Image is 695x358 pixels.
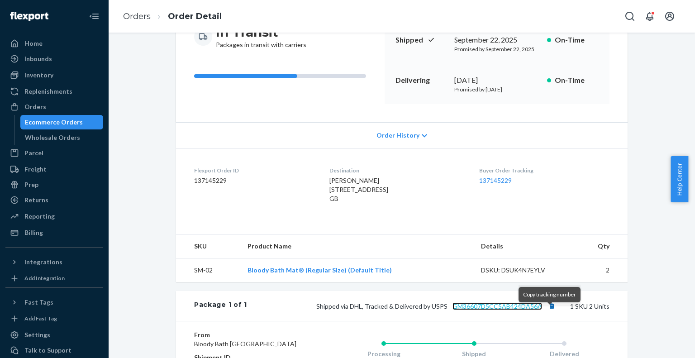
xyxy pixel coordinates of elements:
a: Inbounds [5,52,103,66]
dt: Destination [329,167,464,174]
a: Prep [5,177,103,192]
dd: 137145229 [194,176,315,185]
p: Promised by [DATE] [454,86,540,93]
p: Delivering [395,75,447,86]
a: Add Fast Tag [5,313,103,324]
div: Ecommerce Orders [25,118,83,127]
th: Qty [573,234,628,258]
a: Billing [5,225,103,240]
span: Bloody Bath [GEOGRAPHIC_DATA] [194,340,296,348]
dt: Buyer Order Tracking [479,167,609,174]
button: Integrations [5,255,103,269]
div: DSKU: DSUK4N7EYLV [481,266,566,275]
div: September 22, 2025 [454,35,540,45]
p: On-Time [555,75,599,86]
a: Bloody Bath Mat® (Regular Size) (Default Title) [248,266,392,274]
th: Details [474,234,573,258]
span: Order History [376,131,419,140]
dt: From [194,330,302,339]
p: Promised by September 22, 2025 [454,45,540,53]
div: Inventory [24,71,53,80]
a: GM36607D5CC5AB424DA56A [452,302,542,310]
a: Home [5,36,103,51]
div: Talk to Support [24,346,71,355]
div: Reporting [24,212,55,221]
a: Order Detail [168,11,222,21]
div: Settings [24,330,50,339]
td: 2 [573,258,628,282]
div: Returns [24,196,48,205]
a: Ecommerce Orders [20,115,104,129]
div: Add Integration [24,274,65,282]
div: Orders [24,102,46,111]
span: [PERSON_NAME] [STREET_ADDRESS] GB [329,177,388,202]
button: Open account menu [661,7,679,25]
a: 137145229 [479,177,512,184]
a: Replenishments [5,84,103,99]
div: Replenishments [24,87,72,96]
div: 1 SKU 2 Units [247,300,609,312]
a: Parcel [5,146,103,160]
button: Help Center [671,156,688,202]
div: Parcel [24,148,43,158]
div: [DATE] [454,75,540,86]
button: Close Navigation [85,7,103,25]
div: Wholesale Orders [25,133,80,142]
span: Shipped via DHL, Tracked & Delivered by USPS [316,302,557,310]
a: Orders [123,11,151,21]
a: Returns [5,193,103,207]
div: Prep [24,180,38,189]
dt: Flexport Order ID [194,167,315,174]
button: Open notifications [641,7,659,25]
ol: breadcrumbs [116,3,229,30]
a: Reporting [5,209,103,224]
div: Add Fast Tag [24,315,57,322]
a: Freight [5,162,103,177]
div: Integrations [24,258,62,267]
p: On-Time [555,35,599,45]
div: Home [24,39,43,48]
button: Open Search Box [621,7,639,25]
div: Billing [24,228,43,237]
a: Wholesale Orders [20,130,104,145]
a: Orders [5,100,103,114]
th: Product Name [240,234,474,258]
img: Flexport logo [10,12,48,21]
th: SKU [176,234,240,258]
td: SM-02 [176,258,240,282]
div: Freight [24,165,47,174]
p: Shipped [395,35,447,45]
div: Packages in transit with carriers [216,24,306,49]
div: Fast Tags [24,298,53,307]
a: Add Integration [5,273,103,284]
span: Copy tracking number [523,291,576,298]
a: Inventory [5,68,103,82]
button: Fast Tags [5,295,103,310]
a: Talk to Support [5,343,103,358]
div: Inbounds [24,54,52,63]
a: Settings [5,328,103,342]
div: Package 1 of 1 [194,300,247,312]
